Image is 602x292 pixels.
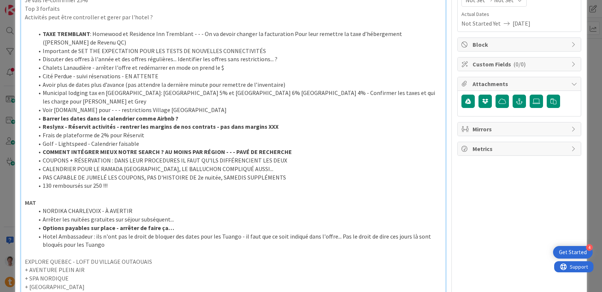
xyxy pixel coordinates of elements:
li: COUPONS + RÉSERVATION : DANS LEUR PROCEDURES IL FAUT QU'ILS DIFFÉRENCIENT LES DEUX [34,156,442,165]
li: Discuter des offres à l'année et des offres régulières... Identifier les offres sans restrictions... [34,55,442,63]
span: Block [473,40,568,49]
li: CALENDRIER POUR LE RAMADA [GEOGRAPHIC_DATA], LE BALLUCHON COMPLIQUÉ AUSSI... [34,165,442,173]
p: + [GEOGRAPHIC_DATA] [25,283,442,291]
strong: COMMENT INTÉGRER MIEUX NOTRE SEARCH ? AU MOINS PAR RÉGION - - - PAVÉ DE RECHERCHE [43,148,292,155]
li: Golf - Lightspeed - Calendrier faisable [34,140,442,148]
span: Actual Dates [461,10,577,18]
span: [DATE] [513,19,530,28]
li: Municipal lodging tax en [GEOGRAPHIC_DATA]: [GEOGRAPHIC_DATA] 5% et [GEOGRAPHIC_DATA] 6% [GEOGRAP... [34,89,442,105]
span: Not Started Yet [461,19,501,28]
li: Important de SET THE EXPECTATION POUR LES TESTS DE NOUVELLES CONNECTIVITÉS [34,47,442,55]
strong: Barrer les dates dans le calendrier comme Airbnb ? [43,115,178,122]
strong: MAT [25,199,36,206]
div: Get Started [559,249,587,256]
span: Mirrors [473,125,568,134]
p: + AVENTURE PLEIN AIR [25,266,442,274]
strong: Options payables sur place - arrêter de faire ça… [43,224,174,232]
li: Chalets Lanaudière - arrêter l'offre et redémarrer en mode on prend le $ [34,63,442,72]
li: Cité Perdue - suivi réservations - EN ATTENTE [34,72,442,81]
li: Avoir plus de dates plus d’avance (pas attendre la dernière minute pour remettre de l’inventaire) [34,81,442,89]
p: Top 3 forfaits [25,4,442,13]
span: Custom Fields [473,60,568,69]
div: Open Get Started checklist, remaining modules: 4 [553,246,593,259]
li: NORDIKA CHARLEVOIX - À AVERTIR [34,207,442,215]
li: Arrêter les nuitées gratuites sur séjour subséquent... [34,215,442,224]
li: Hotel Ambassadeur : ils n'ont pas le droit de bloquer des dates pour les Tuango - il faut que ce ... [34,232,442,249]
span: Support [16,1,34,10]
li: Frais de plateforme de 2% pour Réservit [34,131,442,140]
li: PAS CAPABLE DE JUMELÉ LES COUPONS, PAS D'HISTOIRE DE 2e nuitée, SAMEDIS SUPPLÉMENTS [34,173,442,182]
strong: Reslynx - Réservit activités - rentrer les margins de nos contrats - pas dans margins XXX [43,123,279,130]
div: 4 [586,244,593,251]
p: EXPLORE QUEBEC - LOFT DU VILLAGE OUTAOUAIS [25,257,442,266]
p: Activités peut être controller et gerer par l'hotel ? [25,13,442,22]
li: Voir [DOMAIN_NAME] pour - - - restrictions Village [GEOGRAPHIC_DATA] [34,106,442,114]
li: : Homewood et Residence Inn Tremblant - - - On va devoir changer la facturation Pour leur remettr... [34,30,442,46]
span: Attachments [473,79,568,88]
span: Metrics [473,144,568,153]
span: ( 0/0 ) [513,60,526,68]
li: 130 remboursés sur 250 !!! [34,181,442,190]
strong: TAXE TREMBLANT [43,30,90,37]
p: + SPA NORDIQUE [25,274,442,283]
